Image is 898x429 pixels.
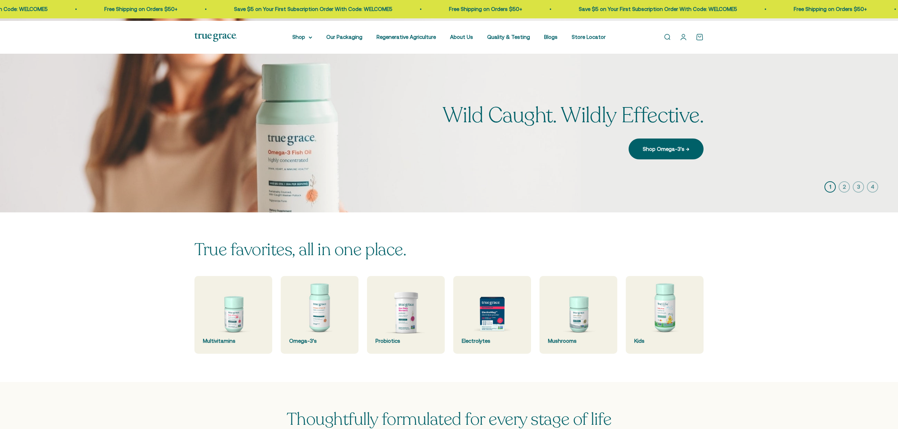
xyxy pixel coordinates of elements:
a: Electrolytes [453,276,531,354]
a: Store Locator [572,34,606,40]
p: Save $5 on Your First Subscription Order With Code: WELCOME5 [577,5,736,13]
div: Omega-3's [289,337,350,345]
a: Blogs [544,34,558,40]
split-lines: Wild Caught. Wildly Effective. [443,101,704,130]
button: 3 [853,181,864,193]
div: Kids [634,337,695,345]
div: Electrolytes [462,337,523,345]
button: 2 [839,181,850,193]
a: Quality & Testing [487,34,530,40]
a: Shop Omega-3's → [629,139,704,159]
div: Multivitamins [203,337,264,345]
summary: Shop [292,33,312,41]
p: Save $5 on Your First Subscription Order With Code: WELCOME5 [233,5,391,13]
a: Free Shipping on Orders $50+ [103,6,176,12]
a: Omega-3's [281,276,358,354]
a: Our Packaging [326,34,362,40]
a: Regenerative Agriculture [377,34,436,40]
split-lines: True favorites, all in one place. [194,238,406,261]
button: 1 [824,181,836,193]
a: Multivitamins [194,276,272,354]
a: About Us [450,34,473,40]
div: Mushrooms [548,337,609,345]
button: 4 [867,181,878,193]
a: Free Shipping on Orders $50+ [792,6,865,12]
a: Free Shipping on Orders $50+ [448,6,521,12]
a: Kids [626,276,704,354]
a: Mushrooms [540,276,617,354]
div: Probiotics [375,337,436,345]
a: Probiotics [367,276,445,354]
